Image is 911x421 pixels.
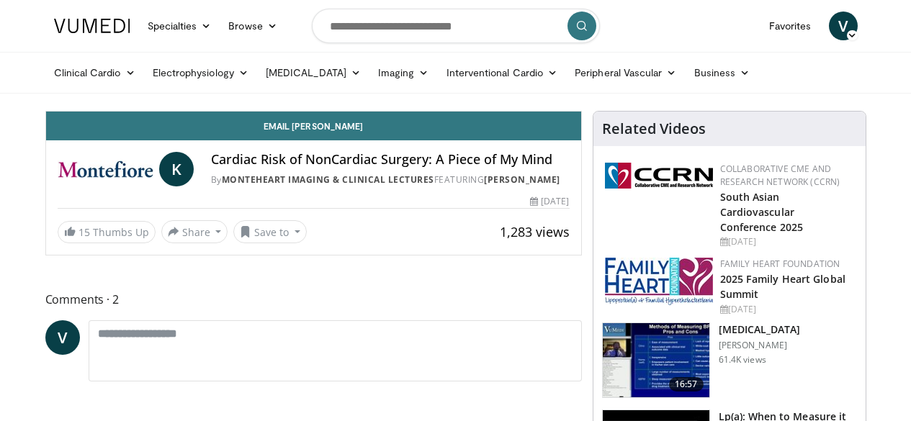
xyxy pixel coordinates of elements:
a: Specialties [139,12,220,40]
img: 96363db5-6b1b-407f-974b-715268b29f70.jpeg.150x105_q85_autocrop_double_scale_upscale_version-0.2.jpg [605,258,713,305]
img: a92b9a22-396b-4790-a2bb-5028b5f4e720.150x105_q85_crop-smart_upscale.jpg [603,323,709,398]
h3: [MEDICAL_DATA] [719,322,801,337]
img: MonteHeart Imaging & Clinical Lectures [58,152,153,186]
span: Comments 2 [45,290,582,309]
h4: Related Videos [602,120,706,137]
a: Collaborative CME and Research Network (CCRN) [720,163,840,188]
a: [MEDICAL_DATA] [257,58,369,87]
a: Browse [220,12,286,40]
a: 16:57 [MEDICAL_DATA] [PERSON_NAME] 61.4K views [602,322,857,399]
a: Favorites [760,12,820,40]
a: V [45,320,80,355]
div: [DATE] [530,195,569,208]
span: 1,283 views [500,223,570,240]
p: 61.4K views [719,354,766,366]
p: [PERSON_NAME] [719,340,801,351]
a: [PERSON_NAME] [484,173,560,186]
img: VuMedi Logo [54,19,130,33]
a: V [829,12,858,40]
span: 15 [78,225,90,239]
img: a04ee3ba-8487-4636-b0fb-5e8d268f3737.png.150x105_q85_autocrop_double_scale_upscale_version-0.2.png [605,163,713,189]
a: 15 Thumbs Up [58,221,156,243]
a: MonteHeart Imaging & Clinical Lectures [222,173,434,186]
span: 16:57 [669,377,704,391]
a: Imaging [369,58,438,87]
a: Email [PERSON_NAME] [46,112,581,140]
a: Clinical Cardio [45,58,144,87]
a: Business [686,58,759,87]
div: [DATE] [720,235,854,248]
a: Interventional Cardio [438,58,567,87]
a: Electrophysiology [144,58,257,87]
input: Search topics, interventions [312,9,600,43]
a: K [159,152,194,186]
button: Share [161,220,228,243]
div: [DATE] [720,303,854,316]
a: South Asian Cardiovascular Conference 2025 [720,190,804,234]
a: Peripheral Vascular [566,58,685,87]
a: 2025 Family Heart Global Summit [720,272,845,301]
div: By FEATURING [211,173,570,186]
h4: Cardiac Risk of NonCardiac Surgery: A Piece of My Mind [211,152,570,168]
a: Family Heart Foundation [720,258,840,270]
button: Save to [233,220,307,243]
